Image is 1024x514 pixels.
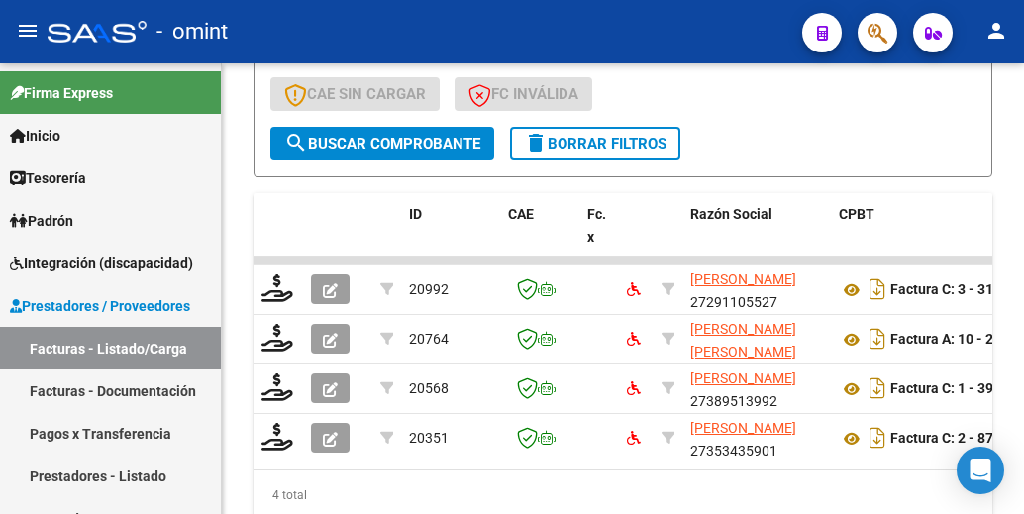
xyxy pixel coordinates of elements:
span: Borrar Filtros [524,135,666,153]
span: Prestadores / Proveedores [10,295,190,317]
span: Razón Social [690,206,772,222]
span: Padrón [10,210,73,232]
span: Firma Express [10,82,113,104]
div: 27389513992 [690,367,823,409]
button: CAE SIN CARGAR [270,77,440,111]
i: Descargar documento [865,323,890,355]
span: Buscar Comprobante [284,135,480,153]
strong: Factura C: 2 - 873 [890,431,1001,447]
span: [PERSON_NAME] [690,271,796,287]
datatable-header-cell: CAE [500,193,579,280]
span: 20992 [409,281,449,297]
span: ID [409,206,422,222]
i: Descargar documento [865,422,890,454]
span: [PERSON_NAME] [PERSON_NAME] [690,321,796,360]
div: 27291105527 [690,268,823,310]
mat-icon: search [284,131,308,154]
span: Inicio [10,125,60,147]
span: CAE SIN CARGAR [284,85,426,103]
i: Descargar documento [865,372,890,404]
span: FC Inválida [468,85,578,103]
span: [PERSON_NAME] [690,420,796,436]
span: CAE [508,206,534,222]
span: CPBT [839,206,874,222]
span: Fc. x [587,206,606,245]
strong: Factura A: 10 - 2439 [890,332,1017,348]
div: 27353435901 [690,417,823,459]
span: Integración (discapacidad) [10,253,193,274]
div: 27235676090 [690,318,823,360]
div: Open Intercom Messenger [957,447,1004,494]
span: 20764 [409,331,449,347]
span: 20568 [409,380,449,396]
datatable-header-cell: Fc. x [579,193,619,280]
strong: Factura C: 3 - 3191 [890,282,1009,298]
span: [PERSON_NAME] [690,370,796,386]
i: Descargar documento [865,273,890,305]
strong: Factura C: 1 - 398 [890,381,1001,397]
mat-icon: menu [16,19,40,43]
span: 20351 [409,430,449,446]
button: Borrar Filtros [510,127,680,160]
button: FC Inválida [455,77,592,111]
span: - omint [156,10,228,53]
mat-icon: delete [524,131,548,154]
button: Buscar Comprobante [270,127,494,160]
datatable-header-cell: Razón Social [682,193,831,280]
datatable-header-cell: ID [401,193,500,280]
mat-icon: person [984,19,1008,43]
span: Tesorería [10,167,86,189]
